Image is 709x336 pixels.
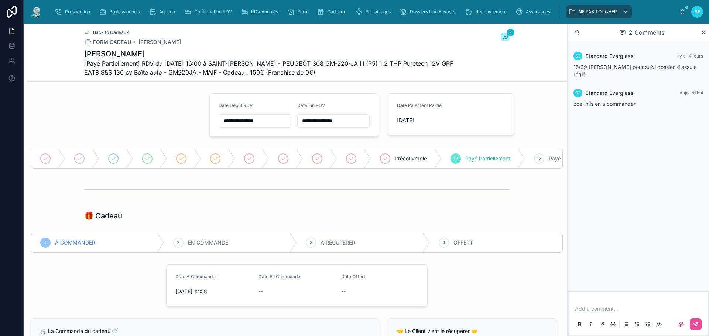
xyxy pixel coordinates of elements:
a: Cadeaux [315,5,351,18]
a: FORM CADEAU [84,38,131,46]
span: SE [695,9,700,15]
a: Rack [285,5,313,18]
span: Back to Cadeaux [93,30,129,35]
span: Recouvrement [476,9,507,15]
a: NE PAS TOUCHER [566,5,632,18]
span: SE [575,90,581,96]
span: Standard Everglass [585,52,634,60]
span: 1 [45,240,47,246]
span: Date En Commande [258,274,300,279]
span: Parrainages [365,9,391,15]
span: RDV Annulés [251,9,278,15]
span: 13 [537,156,541,162]
div: scrollable content [49,4,679,20]
a: Recouvrement [463,5,512,18]
span: 4 [442,240,445,246]
a: Prospection [52,5,95,18]
a: Confirmation RDV [182,5,237,18]
span: A COMMANDER [55,239,95,246]
a: Back to Cadeaux [84,30,129,35]
span: zoe: mis en a commander [573,101,636,107]
span: FORM CADEAU [93,38,131,46]
span: Aujourd’hui [679,90,703,96]
span: 🛒 La Commande du cadeau 🛒 [40,328,118,334]
span: [DATE] [397,117,505,124]
h1: [PERSON_NAME] [84,49,454,59]
span: 15/09 [PERSON_NAME] pour suivi dossier si assu a réglé [573,64,697,77]
span: -- [258,288,263,295]
span: Payé [549,155,561,162]
a: Professionnels [97,5,145,18]
span: Professionnels [109,9,140,15]
span: Irrécouvrable [395,155,427,162]
span: [DATE] 12:58 [175,288,253,295]
img: App logo [30,6,43,18]
span: Date Début RDV [219,103,253,108]
span: Date Offert [341,274,365,279]
span: Dossiers Non Envoyés [410,9,456,15]
h1: 🎁 Cadeau [84,211,122,221]
span: Cadeaux [327,9,346,15]
span: Confirmation RDV [194,9,232,15]
span: Agenda [159,9,175,15]
span: Standard Everglass [585,89,634,97]
span: SE [575,53,581,59]
span: EN COMMANDE [188,239,228,246]
a: Dossiers Non Envoyés [397,5,462,18]
a: RDV Annulés [239,5,283,18]
span: Payé Partiellement [465,155,510,162]
span: Rack [297,9,308,15]
span: 2 [177,240,179,246]
span: NE PAS TOUCHER [579,9,617,15]
span: 3 [310,240,312,246]
span: Assurances [526,9,550,15]
a: Assurances [513,5,555,18]
span: [Payé Partiellement] RDV du [DATE] 16:00 à SAINT-[PERSON_NAME] - PEUGEOT 308 GM-220-JA III (P5) 1... [84,59,454,77]
span: 2 Comments [629,28,664,37]
a: Parrainages [353,5,396,18]
span: Date Fin RDV [297,103,325,108]
span: OFFERT [453,239,473,246]
span: 🤝 Le Client vient le récupérer 🤝 [397,328,477,334]
span: 12 [453,156,458,162]
span: Date Paiement Partiel [397,103,443,108]
button: 2 [501,33,510,42]
span: Il y a 14 jours [676,53,703,59]
span: Date A Commander [175,274,217,279]
a: Agenda [147,5,180,18]
a: [PERSON_NAME] [138,38,181,46]
span: Prospection [65,9,90,15]
span: A RECUPERER [321,239,355,246]
span: 2 [507,29,514,36]
span: -- [341,288,346,295]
